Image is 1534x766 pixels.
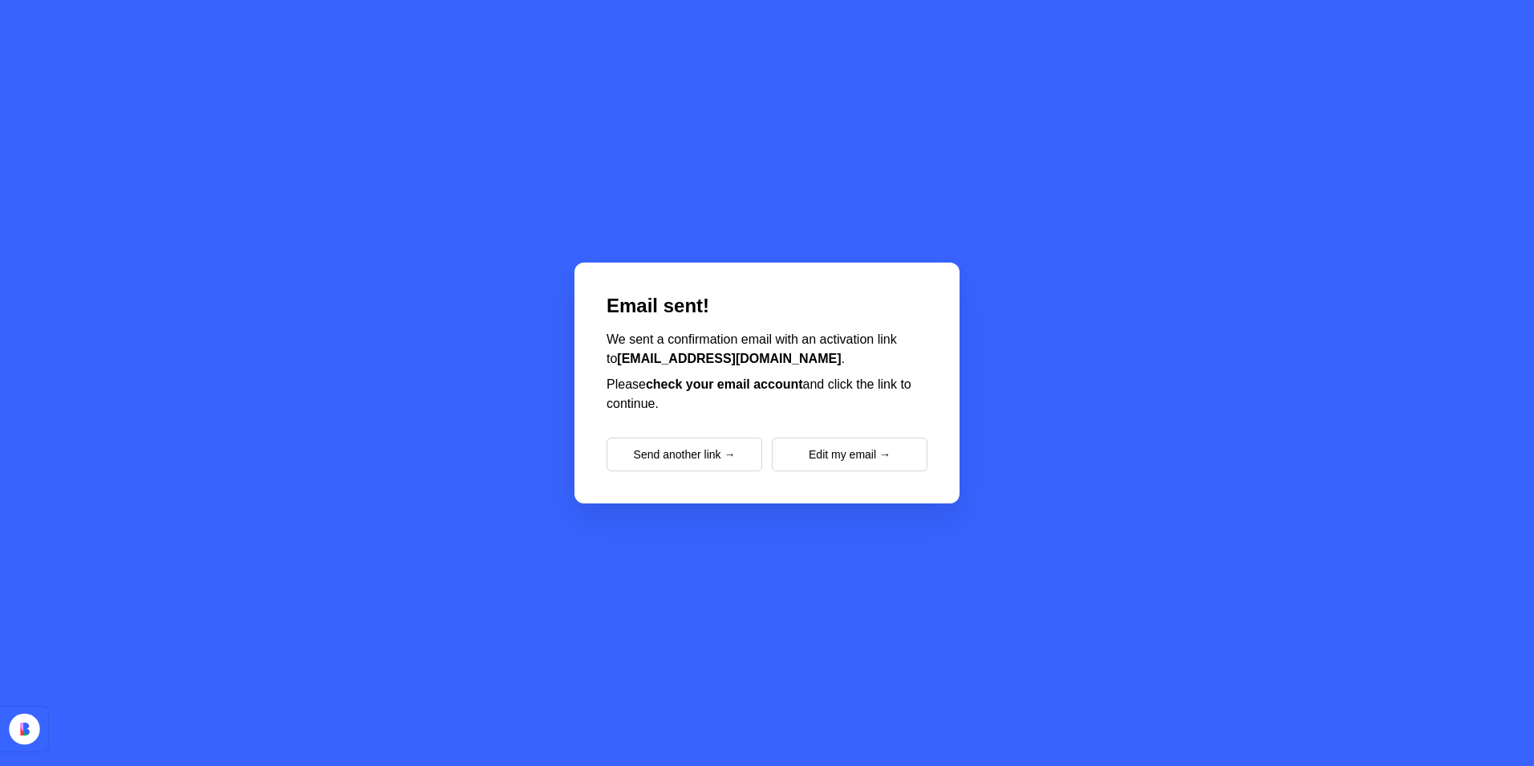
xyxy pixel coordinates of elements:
[607,295,927,317] h2: Email sent!
[607,330,927,369] p: We sent a confirmation email with an activation link to .
[646,377,803,391] strong: check your email account
[617,352,841,365] strong: [EMAIL_ADDRESS][DOMAIN_NAME]
[607,438,762,471] button: Send another link →
[607,375,927,414] p: Please and click the link to continue.
[772,438,927,471] button: Edit my email →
